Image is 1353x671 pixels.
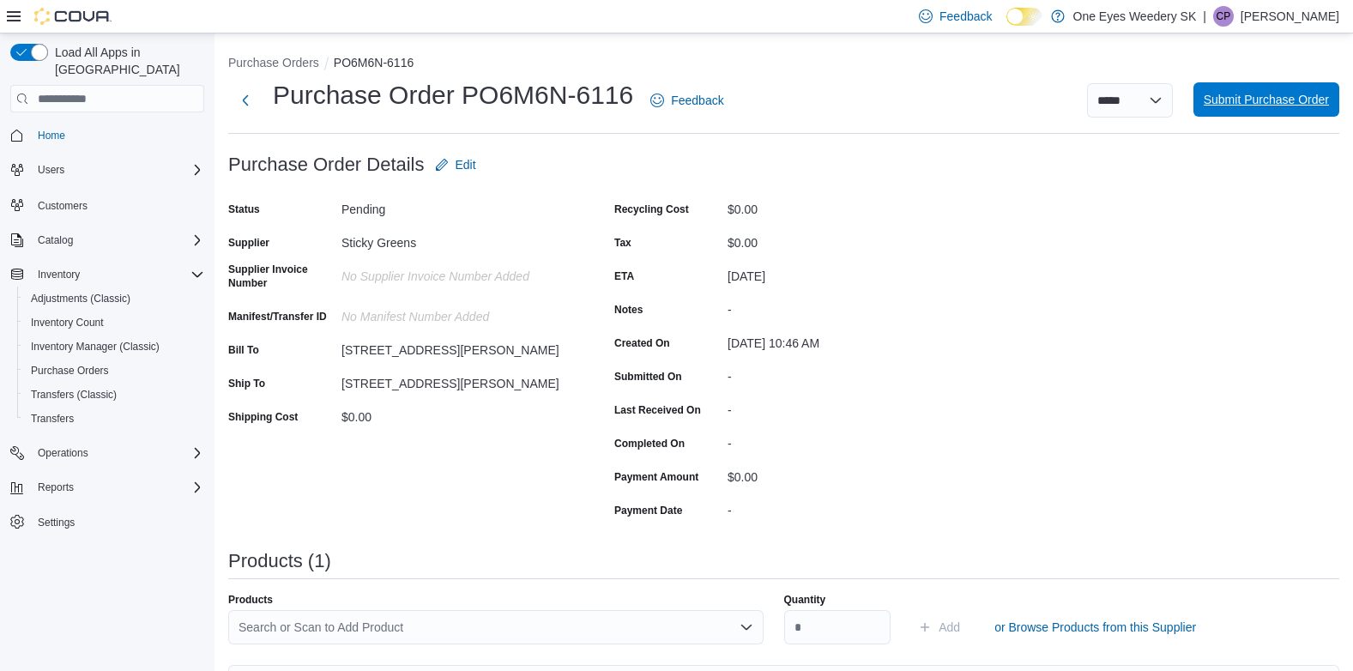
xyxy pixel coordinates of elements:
[31,443,204,463] span: Operations
[48,44,204,78] span: Load All Apps in [GEOGRAPHIC_DATA]
[31,160,71,180] button: Users
[728,363,957,384] div: -
[228,310,327,323] label: Manifest/Transfer ID
[38,129,65,142] span: Home
[24,360,116,381] a: Purchase Orders
[31,477,204,498] span: Reports
[341,403,571,424] div: $0.00
[614,269,634,283] label: ETA
[24,408,81,429] a: Transfers
[31,511,204,533] span: Settings
[341,370,571,390] div: [STREET_ADDRESS][PERSON_NAME]
[1204,91,1329,108] span: Submit Purchase Order
[31,125,72,146] a: Home
[228,56,319,70] button: Purchase Orders
[3,441,211,465] button: Operations
[228,154,425,175] h3: Purchase Order Details
[1203,6,1206,27] p: |
[341,196,571,216] div: Pending
[1241,6,1339,27] p: [PERSON_NAME]
[38,163,64,177] span: Users
[17,311,211,335] button: Inventory Count
[1193,82,1339,117] button: Submit Purchase Order
[24,336,204,357] span: Inventory Manager (Classic)
[671,92,723,109] span: Feedback
[988,610,1203,644] button: or Browse Products from this Supplier
[24,384,204,405] span: Transfers (Classic)
[740,620,753,634] button: Open list of options
[31,230,80,251] button: Catalog
[24,312,111,333] a: Inventory Count
[614,504,682,517] label: Payment Date
[614,470,698,484] label: Payment Amount
[994,619,1196,636] span: or Browse Products from this Supplier
[3,263,211,287] button: Inventory
[728,497,957,517] div: -
[17,335,211,359] button: Inventory Manager (Classic)
[334,56,414,70] button: PO6M6N-6116
[24,312,204,333] span: Inventory Count
[3,158,211,182] button: Users
[31,264,87,285] button: Inventory
[31,124,204,146] span: Home
[31,264,204,285] span: Inventory
[17,407,211,431] button: Transfers
[228,377,265,390] label: Ship To
[38,233,73,247] span: Catalog
[728,296,957,317] div: -
[3,475,211,499] button: Reports
[31,340,160,354] span: Inventory Manager (Classic)
[228,551,331,571] h3: Products (1)
[31,512,82,533] a: Settings
[31,316,104,329] span: Inventory Count
[614,203,689,216] label: Recycling Cost
[38,446,88,460] span: Operations
[1006,8,1042,26] input: Dark Mode
[273,78,633,112] h1: Purchase Order PO6M6N-6116
[38,199,88,213] span: Customers
[228,343,259,357] label: Bill To
[17,359,211,383] button: Purchase Orders
[31,412,74,426] span: Transfers
[428,148,483,182] button: Edit
[341,229,571,250] div: Sticky Greens
[939,8,992,25] span: Feedback
[31,194,204,215] span: Customers
[341,263,571,283] div: No Supplier Invoice Number added
[1006,26,1007,27] span: Dark Mode
[31,292,130,305] span: Adjustments (Classic)
[24,336,166,357] a: Inventory Manager (Classic)
[614,336,670,350] label: Created On
[17,287,211,311] button: Adjustments (Classic)
[728,329,957,350] div: [DATE] 10:46 AM
[643,83,730,118] a: Feedback
[3,510,211,535] button: Settings
[24,360,204,381] span: Purchase Orders
[31,364,109,378] span: Purchase Orders
[614,370,682,384] label: Submitted On
[228,83,263,118] button: Next
[38,481,74,494] span: Reports
[1217,6,1231,27] span: CP
[1213,6,1234,27] div: Carol Paulsen
[784,593,826,607] label: Quantity
[341,303,571,323] div: No Manifest Number added
[31,160,204,180] span: Users
[17,383,211,407] button: Transfers (Classic)
[38,268,80,281] span: Inventory
[228,593,273,607] label: Products
[31,443,95,463] button: Operations
[614,303,643,317] label: Notes
[728,229,957,250] div: $0.00
[31,477,81,498] button: Reports
[728,463,957,484] div: $0.00
[31,388,117,402] span: Transfers (Classic)
[34,8,112,25] img: Cova
[24,288,137,309] a: Adjustments (Classic)
[228,203,260,216] label: Status
[614,236,631,250] label: Tax
[24,384,124,405] a: Transfers (Classic)
[24,288,204,309] span: Adjustments (Classic)
[3,123,211,148] button: Home
[24,408,204,429] span: Transfers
